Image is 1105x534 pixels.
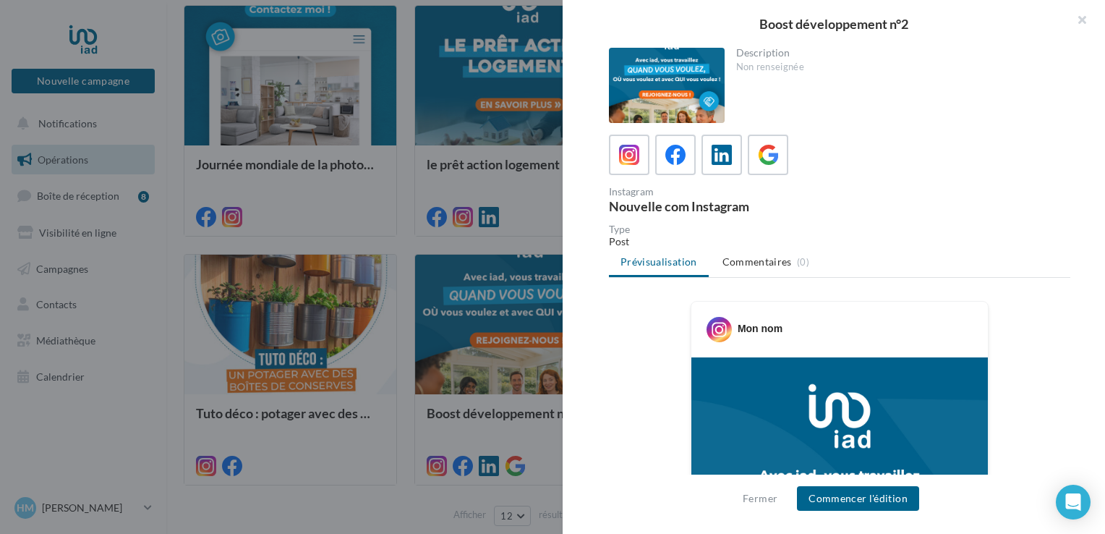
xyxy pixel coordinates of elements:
span: (0) [797,256,809,268]
div: Description [736,48,1059,58]
div: Boost développement n°2 [586,17,1082,30]
div: Post [609,234,1070,249]
div: Nouvelle com Instagram [609,200,834,213]
button: Commencer l'édition [797,486,919,511]
button: Fermer [737,490,783,507]
div: Non renseignée [736,61,1059,74]
div: Open Intercom Messenger [1056,485,1091,520]
div: Mon nom [738,321,782,336]
div: Instagram [609,187,834,197]
span: Commentaires [722,255,792,269]
div: Type [609,224,1070,234]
